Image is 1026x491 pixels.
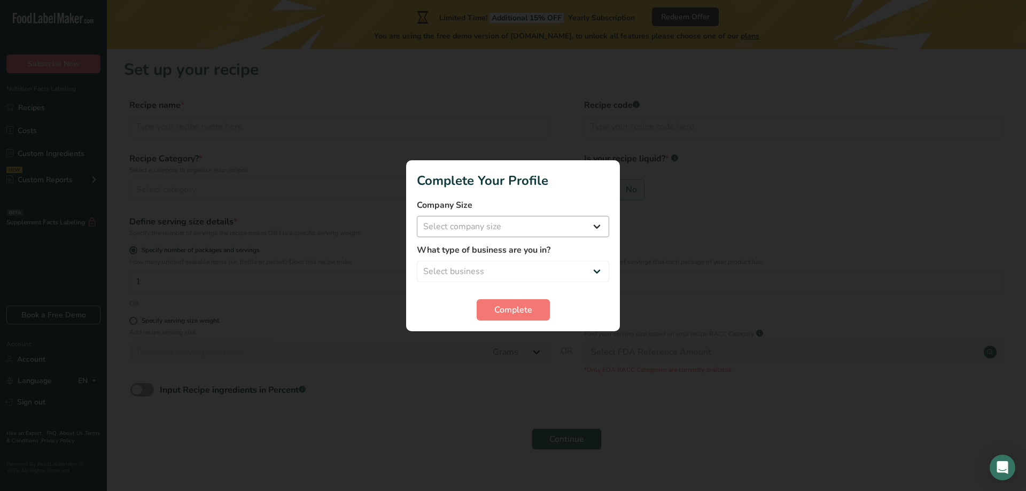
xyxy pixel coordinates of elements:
h1: Complete Your Profile [417,171,609,190]
label: Company Size [417,199,609,212]
button: Complete [477,299,550,321]
label: What type of business are you in? [417,244,609,256]
span: Complete [494,303,532,316]
div: Open Intercom Messenger [990,455,1015,480]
